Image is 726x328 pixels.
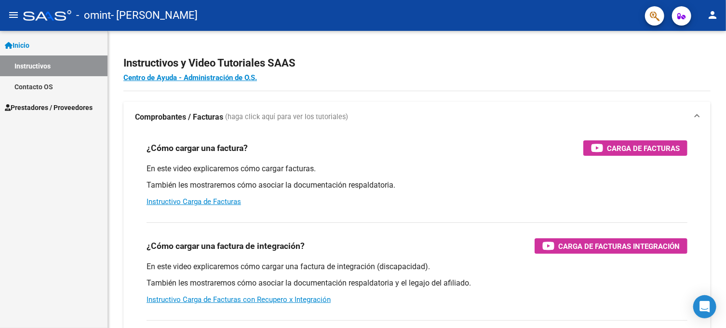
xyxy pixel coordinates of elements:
mat-icon: menu [8,9,19,21]
span: - [PERSON_NAME] [111,5,198,26]
h2: Instructivos y Video Tutoriales SAAS [123,54,711,72]
p: También les mostraremos cómo asociar la documentación respaldatoria. [147,180,687,191]
mat-expansion-panel-header: Comprobantes / Facturas (haga click aquí para ver los tutoriales) [123,102,711,133]
p: También les mostraremos cómo asociar la documentación respaldatoria y el legajo del afiliado. [147,278,687,288]
span: Prestadores / Proveedores [5,102,93,113]
button: Carga de Facturas [583,140,687,156]
a: Centro de Ayuda - Administración de O.S. [123,73,257,82]
span: Carga de Facturas [607,142,680,154]
a: Instructivo Carga de Facturas [147,197,241,206]
button: Carga de Facturas Integración [535,238,687,254]
p: En este video explicaremos cómo cargar facturas. [147,164,687,174]
span: - omint [76,5,111,26]
h3: ¿Cómo cargar una factura? [147,141,248,155]
span: Carga de Facturas Integración [558,240,680,252]
strong: Comprobantes / Facturas [135,112,223,123]
p: En este video explicaremos cómo cargar una factura de integración (discapacidad). [147,261,687,272]
span: Inicio [5,40,29,51]
mat-icon: person [707,9,718,21]
a: Instructivo Carga de Facturas con Recupero x Integración [147,295,331,304]
div: Open Intercom Messenger [693,295,716,318]
span: (haga click aquí para ver los tutoriales) [225,112,348,123]
h3: ¿Cómo cargar una factura de integración? [147,239,305,253]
